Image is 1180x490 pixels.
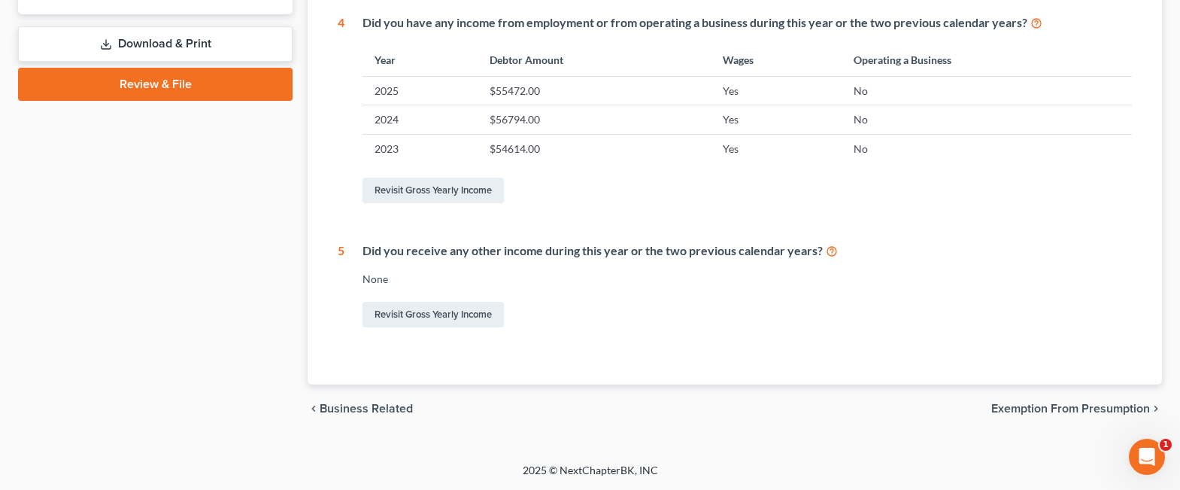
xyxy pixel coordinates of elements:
[338,14,344,206] div: 4
[1160,439,1172,451] span: 1
[478,77,711,105] td: $55472.00
[18,26,293,62] a: Download & Print
[362,77,478,105] td: 2025
[1129,439,1165,475] iframe: Intercom live chat
[991,403,1162,415] button: Exemption from Presumption chevron_right
[362,242,1132,260] div: Did you receive any other income during this year or the two previous calendar years?
[842,44,1132,76] th: Operating a Business
[842,134,1132,163] td: No
[362,272,1132,287] div: None
[308,403,320,415] i: chevron_left
[711,77,842,105] td: Yes
[478,134,711,163] td: $54614.00
[308,403,413,415] button: chevron_left Business Related
[478,105,711,134] td: $56794.00
[362,44,478,76] th: Year
[362,302,504,327] a: Revisit Gross Yearly Income
[842,77,1132,105] td: No
[362,14,1132,32] div: Did you have any income from employment or from operating a business during this year or the two ...
[362,134,478,163] td: 2023
[18,68,293,101] a: Review & File
[338,242,344,330] div: 5
[362,105,478,134] td: 2024
[478,44,711,76] th: Debtor Amount
[711,105,842,134] td: Yes
[1150,403,1162,415] i: chevron_right
[711,44,842,76] th: Wages
[711,134,842,163] td: Yes
[362,178,504,203] a: Revisit Gross Yearly Income
[842,105,1132,134] td: No
[320,403,413,415] span: Business Related
[162,463,1019,490] div: 2025 © NextChapterBK, INC
[991,403,1150,415] span: Exemption from Presumption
